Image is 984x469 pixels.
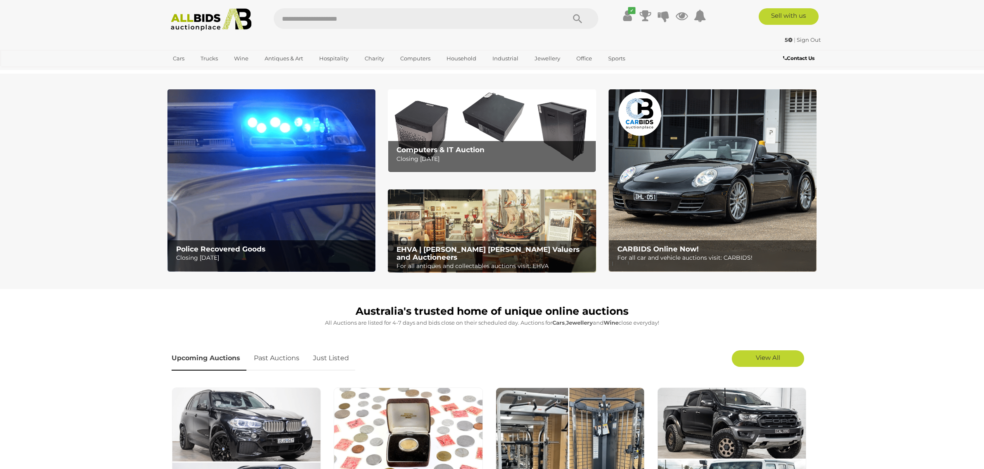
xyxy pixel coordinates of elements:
a: Household [441,52,482,65]
a: Cars [167,52,190,65]
a: Sign Out [797,36,821,43]
img: Computers & IT Auction [388,89,596,172]
a: Charity [359,52,389,65]
button: Search [557,8,598,29]
a: ✔ [621,8,633,23]
img: Allbids.com.au [166,8,256,31]
a: View All [732,350,804,367]
a: Trucks [195,52,223,65]
p: For all antiques and collectables auctions visit: EHVA [396,261,591,271]
i: ✔ [628,7,635,14]
a: Contact Us [783,54,817,63]
b: EHVA | [PERSON_NAME] [PERSON_NAME] Valuers and Auctioneers [396,245,580,261]
b: CARBIDS Online Now! [617,245,699,253]
a: CARBIDS Online Now! CARBIDS Online Now! For all car and vehicle auctions visit: CARBIDS! [609,89,817,272]
a: [GEOGRAPHIC_DATA] [167,65,237,79]
a: EHVA | Evans Hastings Valuers and Auctioneers EHVA | [PERSON_NAME] [PERSON_NAME] Valuers and Auct... [388,189,596,273]
p: Closing [DATE] [176,253,371,263]
b: Computers & IT Auction [396,146,485,154]
a: Computers [395,52,436,65]
p: All Auctions are listed for 4-7 days and bids close on their scheduled day. Auctions for , and cl... [172,318,812,328]
a: Office [571,52,597,65]
p: Closing [DATE] [396,154,591,164]
h1: Australia's trusted home of unique online auctions [172,306,812,317]
a: Computers & IT Auction Computers & IT Auction Closing [DATE] [388,89,596,172]
p: For all car and vehicle auctions visit: CARBIDS! [617,253,812,263]
img: CARBIDS Online Now! [609,89,817,272]
strong: Cars [552,319,565,326]
img: Police Recovered Goods [167,89,375,272]
a: Upcoming Auctions [172,346,246,371]
a: Hospitality [314,52,354,65]
b: Contact Us [783,55,814,61]
a: Jewellery [529,52,566,65]
a: Antiques & Art [259,52,308,65]
span: View All [756,354,780,361]
a: Wine [229,52,254,65]
strong: 5 [785,36,793,43]
b: Police Recovered Goods [176,245,265,253]
a: Past Auctions [248,346,306,371]
a: Sports [603,52,631,65]
a: 5 [785,36,794,43]
img: EHVA | Evans Hastings Valuers and Auctioneers [388,189,596,273]
a: Industrial [487,52,524,65]
a: Sell with us [759,8,819,25]
a: Just Listed [307,346,355,371]
a: Police Recovered Goods Police Recovered Goods Closing [DATE] [167,89,375,272]
strong: Jewellery [566,319,593,326]
strong: Wine [604,319,619,326]
span: | [794,36,795,43]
